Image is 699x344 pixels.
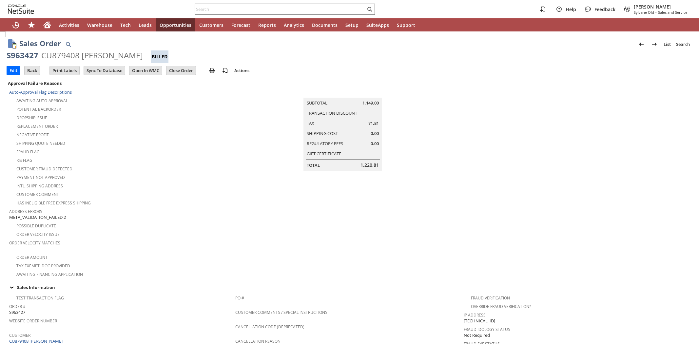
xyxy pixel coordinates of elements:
a: Cancellation Code (deprecated) [235,324,304,330]
a: Reports [254,18,280,31]
a: Transaction Discount [307,110,357,116]
span: Warehouse [87,22,112,28]
span: Leads [139,22,152,28]
a: Address Errors [9,209,42,214]
a: Fraud Idology Status [464,327,510,332]
a: Customer Comment [16,192,59,197]
a: Awaiting Auto-Approval [16,98,68,104]
span: Sylvane Old [634,10,654,15]
a: Analytics [280,18,308,31]
span: Help [566,6,576,12]
a: SuiteApps [362,18,393,31]
a: Replacement Order [16,124,58,129]
a: RIS flag [16,158,32,163]
a: Opportunities [156,18,195,31]
svg: Recent Records [12,21,20,29]
span: Not Required [464,332,490,338]
span: Reports [258,22,276,28]
a: Customer [9,333,30,338]
img: Next [650,40,658,48]
span: - [655,10,657,15]
a: Fraud Flag [16,149,40,155]
a: Tax Exempt. Doc Provided [16,263,70,269]
span: 0.00 [371,130,379,137]
a: Search [673,39,692,49]
a: Recent Records [8,18,24,31]
a: Forecast [227,18,254,31]
input: Back [25,66,40,75]
span: Feedback [594,6,615,12]
a: Has Ineligible Free Express Shipping [16,200,91,206]
a: Override Fraud Verification? [471,304,531,309]
h1: Sales Order [19,38,61,49]
span: [PERSON_NAME] [634,4,687,10]
a: Order # [9,304,26,309]
a: IP Address [464,312,486,318]
a: Warehouse [83,18,116,31]
div: Approval Failure Reasons [7,79,233,87]
a: Order Amount [16,255,48,260]
img: Quick Find [64,40,72,48]
img: Previous [637,40,645,48]
span: Forecast [231,22,250,28]
a: Subtotal [307,100,327,106]
a: Test Transaction Flag [16,295,64,301]
a: Activities [55,18,83,31]
span: Tech [120,22,131,28]
a: Gift Certificate [307,151,341,157]
a: Order Velocity Issue [16,232,60,237]
a: Documents [308,18,341,31]
svg: Home [43,21,51,29]
a: List [661,39,673,49]
svg: logo [8,5,34,14]
a: Payment not approved [16,175,65,180]
a: Tax [307,120,314,126]
a: Potential Backorder [16,106,61,112]
span: Documents [312,22,338,28]
span: S963427 [9,309,25,315]
a: Shipping Quote Needed [16,141,65,146]
svg: Search [366,5,374,13]
a: Customers [195,18,227,31]
a: Fraud Verification [471,295,510,301]
a: CU879408 [PERSON_NAME] [9,338,64,344]
span: Customers [199,22,223,28]
div: Sales Information [7,283,690,292]
a: Shipping Cost [307,130,338,136]
span: 71.81 [368,120,379,126]
input: Open In WMC [129,66,162,75]
span: Setup [345,22,359,28]
a: Dropship Issue [16,115,47,121]
a: Setup [341,18,362,31]
caption: Summary [303,87,382,98]
span: Opportunities [160,22,191,28]
a: Negative Profit [16,132,49,138]
a: Auto-Approval Flag Descriptions [9,89,72,95]
div: Shortcuts [24,18,39,31]
input: Close Order [166,66,196,75]
div: CU879408 [PERSON_NAME] [41,50,143,61]
input: Sync To Database [84,66,125,75]
a: Leads [135,18,156,31]
a: Intl. Shipping Address [16,183,63,189]
span: 1,149.00 [362,100,379,106]
a: Regulatory Fees [307,141,343,146]
a: Cancellation Reason [235,338,281,344]
span: META_VALIDATION_FAILED 2 [9,214,66,220]
div: Billed [151,50,168,63]
td: Sales Information [7,283,692,292]
a: Awaiting Financing Application [16,272,83,277]
span: Activities [59,22,79,28]
input: Print Labels [50,66,79,75]
a: Order Velocity Matches [9,240,60,246]
span: SuiteApps [366,22,389,28]
a: Support [393,18,419,31]
a: Customer Fraud Detected [16,166,72,172]
a: Tech [116,18,135,31]
a: Website Order Number [9,318,57,324]
a: Total [307,162,320,168]
a: Home [39,18,55,31]
img: print.svg [208,67,216,74]
input: Edit [7,66,20,75]
img: add-record.svg [221,67,229,74]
